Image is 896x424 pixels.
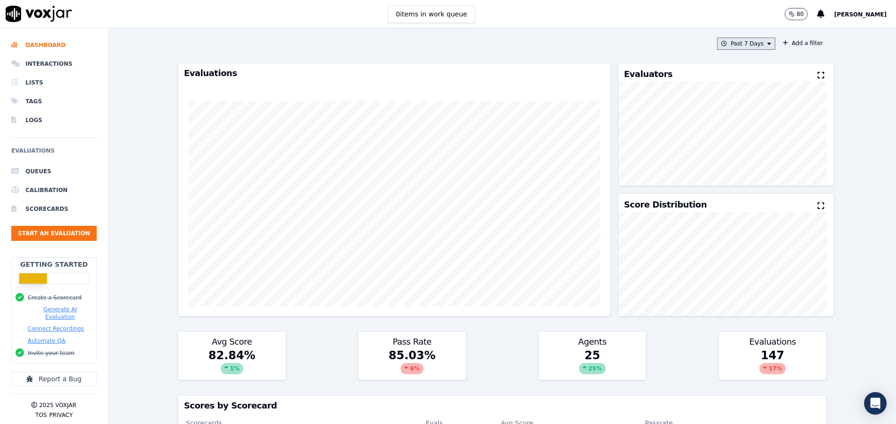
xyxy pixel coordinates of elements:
[221,363,243,374] div: 1 %
[49,411,73,419] button: Privacy
[28,294,82,301] button: Create a Scorecard
[579,363,606,374] div: 25 %
[388,5,475,23] button: 0items in work queue
[11,54,97,73] a: Interactions
[184,338,280,346] h3: Avg Score
[539,348,646,380] div: 25
[864,392,887,415] div: Open Intercom Messenger
[834,8,896,20] button: [PERSON_NAME]
[28,325,84,332] button: Connect Recordings
[6,6,72,22] img: voxjar logo
[364,338,460,346] h3: Pass Rate
[785,8,808,20] button: 80
[834,11,887,18] span: [PERSON_NAME]
[35,411,46,419] button: TOS
[184,69,604,77] h3: Evaluations
[11,181,97,200] a: Calibration
[759,363,786,374] div: 17 %
[28,349,74,357] button: Invite your team
[11,145,97,162] h6: Evaluations
[178,348,286,380] div: 82.84 %
[796,10,803,18] p: 80
[717,38,775,50] button: Past 7 Days
[11,162,97,181] a: Queues
[20,260,88,269] h2: Getting Started
[544,338,640,346] h3: Agents
[11,200,97,218] a: Scorecards
[28,306,93,321] button: Generate AI Evaluation
[11,73,97,92] a: Lists
[779,38,826,49] button: Add a filter
[785,8,817,20] button: 80
[719,348,826,380] div: 147
[11,111,97,130] a: Logs
[725,338,820,346] h3: Evaluations
[624,200,707,209] h3: Score Distribution
[624,70,672,78] h3: Evaluators
[358,348,465,380] div: 85.03 %
[39,401,76,409] p: 2025 Voxjar
[184,401,821,410] h3: Scores by Scorecard
[401,363,423,374] div: 6 %
[28,337,65,345] button: Automate QA
[11,36,97,54] a: Dashboard
[11,92,97,111] a: Tags
[11,372,97,386] button: Report a Bug
[11,226,97,241] button: Start an Evaluation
